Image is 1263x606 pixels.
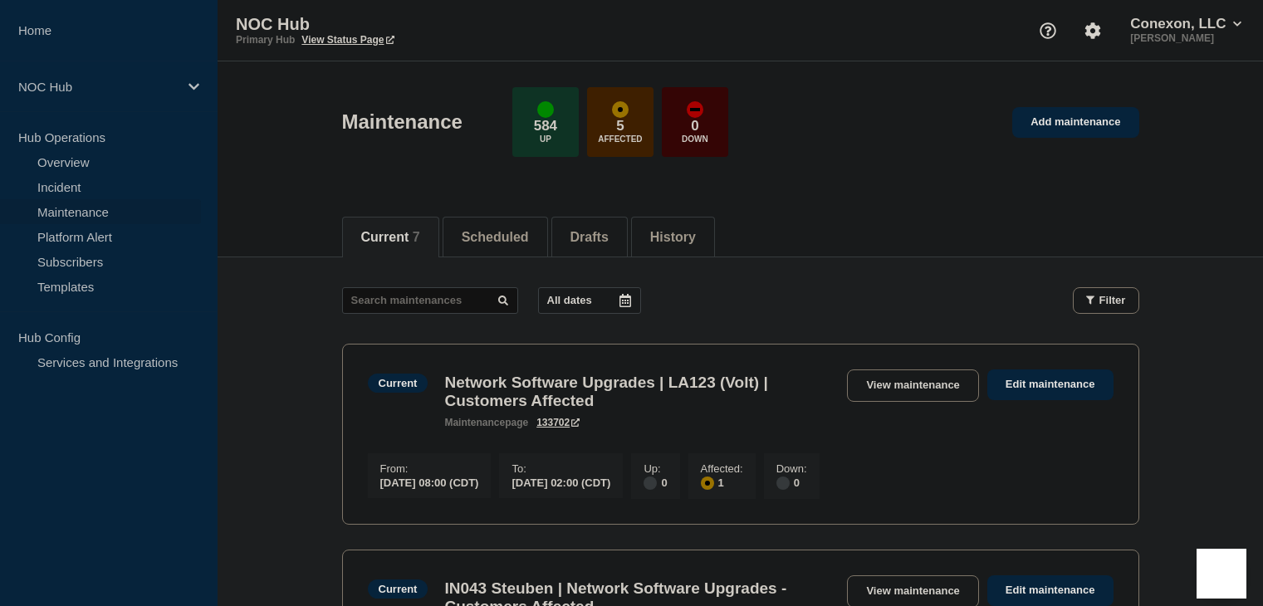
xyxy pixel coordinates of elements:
a: View maintenance [847,369,978,402]
p: 584 [534,118,557,134]
p: page [444,417,528,428]
a: Add maintenance [1012,107,1138,138]
h3: Network Software Upgrades | LA123 (Volt) | Customers Affected [444,374,830,410]
div: affected [701,476,714,490]
p: Down : [776,462,807,475]
h1: Maintenance [342,110,463,134]
p: Affected : [701,462,743,475]
div: down [687,101,703,118]
p: Affected [598,134,642,144]
p: From : [380,462,479,475]
p: Up [540,134,551,144]
div: [DATE] 08:00 (CDT) [380,475,479,489]
div: [DATE] 02:00 (CDT) [512,475,610,489]
a: Edit maintenance [987,575,1114,606]
div: affected [612,101,629,118]
p: To : [512,462,610,475]
p: 0 [691,118,698,134]
a: 133702 [536,417,580,428]
div: Current [379,377,418,389]
p: [PERSON_NAME] [1127,32,1245,44]
p: All dates [547,294,592,306]
button: Current 7 [361,230,420,245]
p: Primary Hub [236,34,295,46]
p: Up : [644,462,667,475]
button: History [650,230,696,245]
input: Search maintenances [342,287,518,314]
button: Filter [1073,287,1139,314]
div: 0 [644,475,667,490]
div: 0 [776,475,807,490]
button: All dates [538,287,641,314]
button: Drafts [570,230,609,245]
div: disabled [776,476,790,490]
button: Scheduled [462,230,529,245]
p: NOC Hub [236,15,568,34]
a: View Status Page [301,34,394,46]
span: Filter [1099,294,1126,306]
iframe: Help Scout Beacon - Open [1197,549,1246,599]
div: disabled [644,476,657,490]
div: up [537,101,554,118]
div: Current [379,583,418,595]
p: 5 [616,118,624,134]
a: Edit maintenance [987,369,1114,400]
span: 7 [413,230,420,244]
span: maintenance [444,417,505,428]
button: Conexon, LLC [1127,16,1245,32]
div: 1 [701,475,743,490]
button: Support [1030,13,1065,48]
button: Account settings [1075,13,1110,48]
p: NOC Hub [18,80,178,94]
p: Down [682,134,708,144]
